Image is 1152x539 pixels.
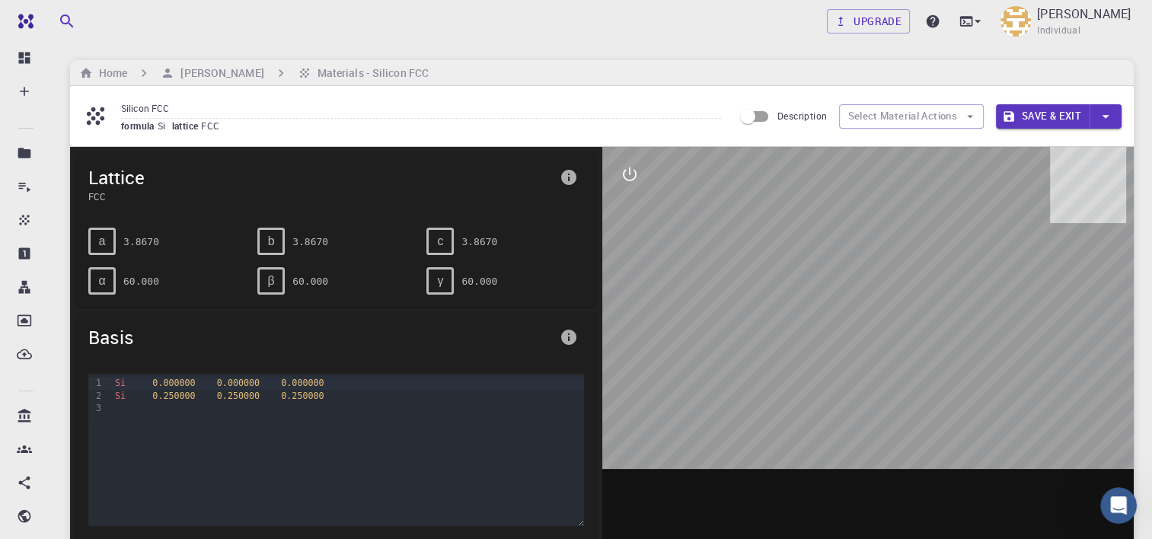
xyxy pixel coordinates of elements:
[88,377,104,389] div: 1
[996,104,1090,129] button: Save & Exit
[12,14,34,29] img: logo
[115,378,126,388] span: Si
[268,234,275,248] span: b
[1100,487,1137,524] iframe: Intercom live chat
[217,378,260,388] span: 0.000000
[174,65,263,81] h6: [PERSON_NAME]
[554,162,584,193] button: info
[201,120,225,132] span: FCC
[461,228,497,255] pre: 3.8670
[437,234,443,248] span: c
[88,165,554,190] span: Lattice
[88,190,554,203] span: FCC
[30,11,85,24] span: Support
[88,390,104,402] div: 2
[123,268,159,295] pre: 60.000
[437,274,443,288] span: γ
[152,391,195,401] span: 0.250000
[777,110,827,122] span: Description
[1037,5,1131,23] p: [PERSON_NAME]
[311,65,429,81] h6: Materials - Silicon FCC
[268,274,275,288] span: β
[839,104,984,129] button: Select Material Actions
[281,391,324,401] span: 0.250000
[172,120,202,132] span: lattice
[115,391,126,401] span: Si
[152,378,195,388] span: 0.000000
[1000,6,1031,37] img: Ilgar Ayyubov
[158,120,172,132] span: Si
[88,325,554,349] span: Basis
[123,228,159,255] pre: 3.8670
[461,268,497,295] pre: 60.000
[827,9,910,33] a: Upgrade
[217,391,260,401] span: 0.250000
[88,402,104,414] div: 3
[76,65,432,81] nav: breadcrumb
[281,378,324,388] span: 0.000000
[1037,23,1080,38] span: Individual
[292,228,328,255] pre: 3.8670
[292,268,328,295] pre: 60.000
[98,274,105,288] span: α
[93,65,127,81] h6: Home
[99,234,106,248] span: a
[121,120,158,132] span: formula
[554,322,584,352] button: info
